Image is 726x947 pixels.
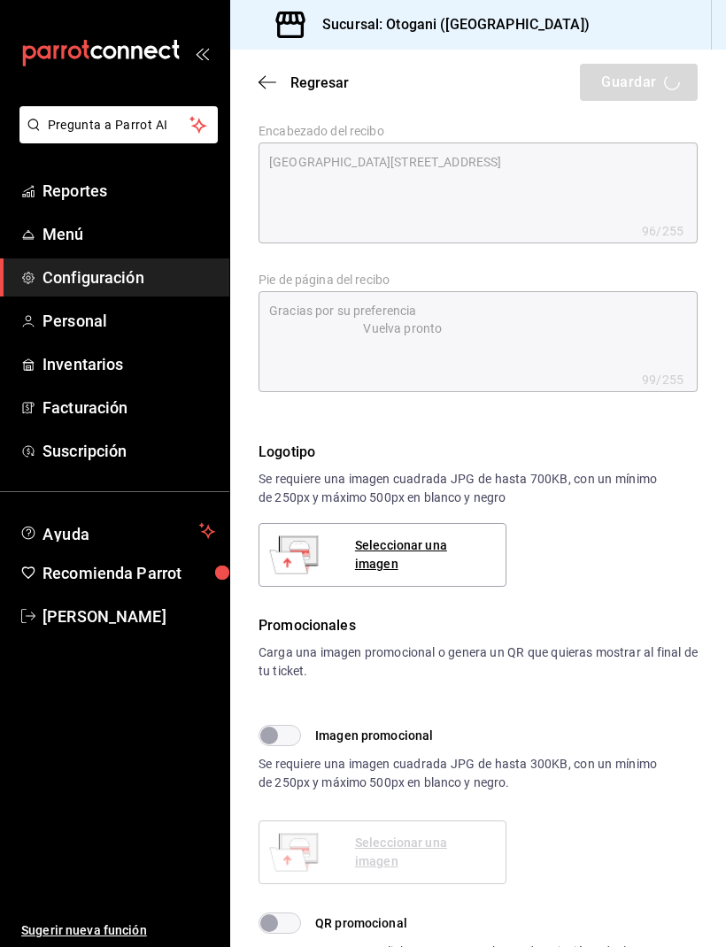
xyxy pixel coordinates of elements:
[21,921,215,940] span: Sugerir nueva función
[259,74,349,91] button: Regresar
[259,615,698,636] div: Promocionales
[42,266,215,289] span: Configuración
[266,527,322,583] img: Preview
[42,309,215,333] span: Personal
[290,74,349,91] span: Regresar
[355,834,491,871] div: Seleccionar una imagen
[42,604,215,628] span: [PERSON_NAME]
[42,179,215,203] span: Reportes
[42,561,215,585] span: Recomienda Parrot
[259,442,657,463] div: Logotipo
[642,222,684,240] div: 96 /255
[642,371,684,389] div: 99 /255
[308,14,590,35] h3: Sucursal: Otogani ([GEOGRAPHIC_DATA])
[42,439,215,463] span: Suscripción
[48,116,190,135] span: Pregunta a Parrot AI
[42,520,192,542] span: Ayuda
[42,396,215,420] span: Facturación
[259,755,657,792] div: Se requiere una imagen cuadrada JPG de hasta 300KB, con un mínimo de 250px y máximo 500px en blan...
[355,536,491,574] div: Seleccionar una imagen
[42,222,215,246] span: Menú
[259,273,698,286] label: Pie de página del recibo
[259,470,657,507] div: Se requiere una imagen cuadrada JPG de hasta 700KB, con un mínimo de 250px y máximo 500px en blan...
[12,128,218,147] a: Pregunta a Parrot AI
[19,106,218,143] button: Pregunta a Parrot AI
[259,125,698,137] label: Encabezado del recibo
[259,643,698,681] div: Carga una imagen promocional o genera un QR que quieras mostrar al final de tu ticket.
[42,352,215,376] span: Inventarios
[315,727,433,745] span: Imagen promocional
[266,824,322,881] img: Preview
[195,46,209,60] button: open_drawer_menu
[315,914,407,933] span: QR promocional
